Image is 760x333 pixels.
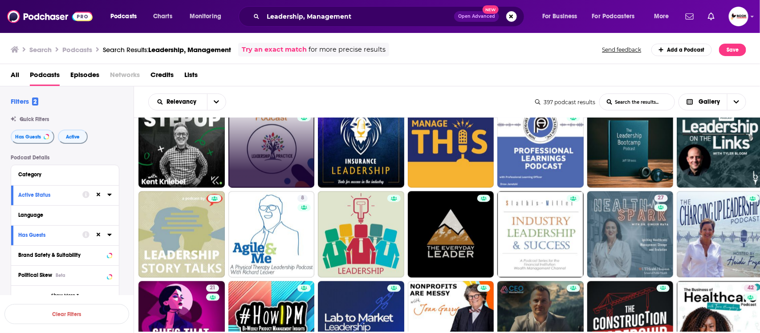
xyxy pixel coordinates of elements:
[458,14,495,19] span: Open Advanced
[648,9,680,24] button: open menu
[682,9,697,24] a: Show notifications dropdown
[729,7,748,26] img: User Profile
[147,9,178,24] a: Charts
[70,68,99,86] a: Episodes
[535,99,596,106] div: 397 podcast results
[301,194,304,203] span: 8
[190,10,221,23] span: Monitoring
[18,249,112,260] button: Brand Safety & Suitability
[297,195,308,202] a: 8
[587,191,674,278] a: 27
[729,7,748,26] button: Show profile menu
[228,191,315,278] a: 8
[497,102,584,188] a: 8
[103,45,231,54] a: Search Results:Leadership, Management
[679,93,747,110] button: Choose View
[729,7,748,26] span: Logged in as BookLaunchers
[18,269,112,280] button: Political SkewBeta
[7,8,93,25] img: Podchaser - Follow, Share and Rate Podcasts
[18,192,77,198] div: Active Status
[536,9,589,24] button: open menu
[247,6,533,27] div: Search podcasts, credits, & more...
[153,10,172,23] span: Charts
[586,9,648,24] button: open menu
[11,130,54,144] button: Has Guests
[150,68,174,86] a: Credits
[11,154,119,161] p: Podcast Details
[542,10,577,23] span: For Business
[184,68,198,86] a: Lists
[15,134,41,139] span: Has Guests
[18,252,104,258] div: Brand Safety & Suitability
[183,9,233,24] button: open menu
[110,68,140,86] span: Networks
[483,5,499,14] span: New
[32,97,38,106] span: 2
[699,99,720,105] span: Gallery
[654,195,668,202] a: 27
[263,9,454,24] input: Search podcasts, credits, & more...
[18,272,52,278] span: Political Skew
[18,169,112,180] button: Category
[654,10,669,23] span: More
[18,209,112,220] button: Language
[11,97,38,106] h2: Filters
[110,10,137,23] span: Podcasts
[62,45,92,54] h3: Podcasts
[748,284,754,293] span: 42
[18,229,82,240] button: Has Guests
[592,10,635,23] span: For Podcasters
[210,284,215,293] span: 21
[18,171,106,178] div: Category
[18,212,106,218] div: Language
[309,45,386,55] span: for more precise results
[18,189,82,200] button: Active Status
[56,272,65,278] div: Beta
[600,46,644,53] button: Send feedback
[719,44,746,56] button: Save
[454,11,499,22] button: Open AdvancedNew
[704,9,718,24] a: Show notifications dropdown
[149,99,207,105] button: open menu
[20,116,49,122] span: Quick Filters
[167,99,200,105] span: Relevancy
[103,45,231,54] div: Search Results:
[51,293,75,298] span: Show More
[66,134,80,139] span: Active
[242,45,307,55] a: Try an exact match
[29,45,52,54] h3: Search
[207,94,226,110] button: open menu
[11,285,119,305] button: Show More
[11,68,19,86] a: All
[148,93,226,110] h2: Choose List sort
[18,232,77,238] div: Has Guests
[228,102,315,188] a: 1
[30,68,60,86] a: Podcasts
[148,45,231,54] span: Leadership, Management
[4,304,129,324] button: Clear Filters
[58,130,88,144] button: Active
[651,44,712,56] a: Add a Podcast
[658,194,664,203] span: 27
[206,285,219,292] a: 21
[744,285,757,292] a: 42
[104,9,148,24] button: open menu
